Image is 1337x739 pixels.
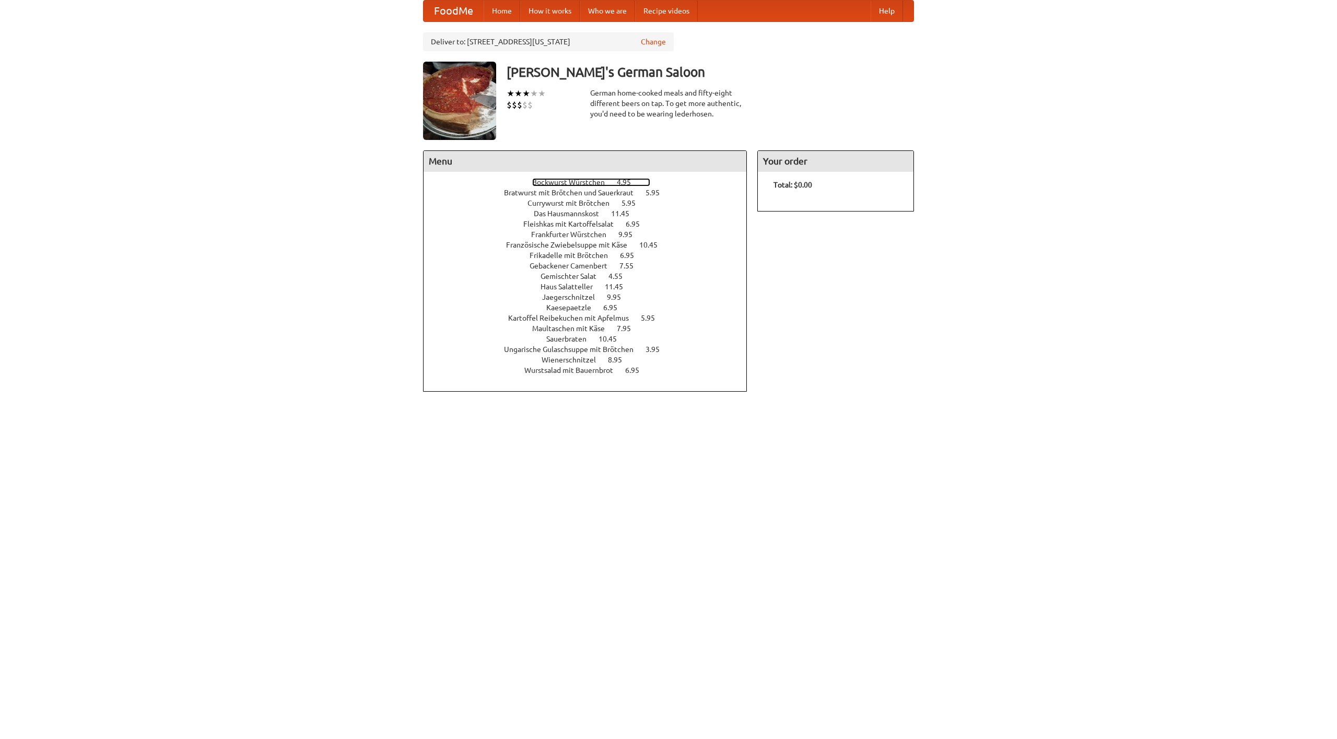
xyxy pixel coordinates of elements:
[423,32,674,51] div: Deliver to: [STREET_ADDRESS][US_STATE]
[424,1,484,21] a: FoodMe
[522,99,527,111] li: $
[507,88,514,99] li: ★
[512,99,517,111] li: $
[530,262,653,270] a: Gebackener Camenbert 7.55
[530,251,653,260] a: Frikadelle mit Brötchen 6.95
[542,293,605,301] span: Jaegerschnitzel
[504,189,679,197] a: Bratwurst mit Brötchen und Sauerkraut 5.95
[507,62,914,83] h3: [PERSON_NAME]'s German Saloon
[871,1,903,21] a: Help
[580,1,635,21] a: Who we are
[504,345,679,354] a: Ungarische Gulaschsuppe mit Brötchen 3.95
[608,356,632,364] span: 8.95
[619,262,644,270] span: 7.55
[530,88,538,99] li: ★
[773,181,812,189] b: Total: $0.00
[546,303,602,312] span: Kaesepaetzle
[527,199,655,207] a: Currywurst mit Brötchen 5.95
[524,366,659,374] a: Wurstsalad mit Bauernbrot 6.95
[530,262,618,270] span: Gebackener Camenbert
[508,314,674,322] a: Kartoffel Reibekuchen mit Apfelmus 5.95
[625,366,650,374] span: 6.95
[541,283,603,291] span: Haus Salatteller
[506,241,638,249] span: Französische Zwiebelsuppe mit Käse
[527,99,533,111] li: $
[542,356,606,364] span: Wienerschnitzel
[646,345,670,354] span: 3.95
[484,1,520,21] a: Home
[532,178,615,186] span: Bockwurst Würstchen
[618,230,643,239] span: 9.95
[611,209,640,218] span: 11.45
[531,230,652,239] a: Frankfurter Würstchen 9.95
[524,366,624,374] span: Wurstsalad mit Bauernbrot
[641,37,666,47] a: Change
[532,324,650,333] a: Maultaschen mit Käse 7.95
[532,324,615,333] span: Maultaschen mit Käse
[534,209,609,218] span: Das Hausmannskost
[590,88,747,119] div: German home-cooked meals and fifty-eight different beers on tap. To get more authentic, you'd nee...
[546,335,636,343] a: Sauerbraten 10.45
[534,209,649,218] a: Das Hausmannskost 11.45
[523,220,624,228] span: Fleishkas mit Kartoffelsalat
[506,241,677,249] a: Französische Zwiebelsuppe mit Käse 10.45
[507,99,512,111] li: $
[530,251,618,260] span: Frikadelle mit Brötchen
[504,345,644,354] span: Ungarische Gulaschsuppe mit Brötchen
[527,199,620,207] span: Currywurst mit Brötchen
[538,88,546,99] li: ★
[620,251,644,260] span: 6.95
[639,241,668,249] span: 10.45
[599,335,627,343] span: 10.45
[424,151,746,172] h4: Menu
[423,62,496,140] img: angular.jpg
[531,230,617,239] span: Frankfurter Würstchen
[621,199,646,207] span: 5.95
[605,283,634,291] span: 11.45
[607,293,631,301] span: 9.95
[608,272,633,280] span: 4.55
[603,303,628,312] span: 6.95
[504,189,644,197] span: Bratwurst mit Brötchen und Sauerkraut
[541,272,607,280] span: Gemischter Salat
[523,220,659,228] a: Fleishkas mit Kartoffelsalat 6.95
[514,88,522,99] li: ★
[546,303,637,312] a: Kaesepaetzle 6.95
[517,99,522,111] li: $
[617,324,641,333] span: 7.95
[617,178,641,186] span: 4.95
[546,335,597,343] span: Sauerbraten
[758,151,913,172] h4: Your order
[641,314,665,322] span: 5.95
[532,178,650,186] a: Bockwurst Würstchen 4.95
[520,1,580,21] a: How it works
[646,189,670,197] span: 5.95
[635,1,698,21] a: Recipe videos
[522,88,530,99] li: ★
[541,283,642,291] a: Haus Salatteller 11.45
[541,272,642,280] a: Gemischter Salat 4.55
[626,220,650,228] span: 6.95
[542,356,641,364] a: Wienerschnitzel 8.95
[508,314,639,322] span: Kartoffel Reibekuchen mit Apfelmus
[542,293,640,301] a: Jaegerschnitzel 9.95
